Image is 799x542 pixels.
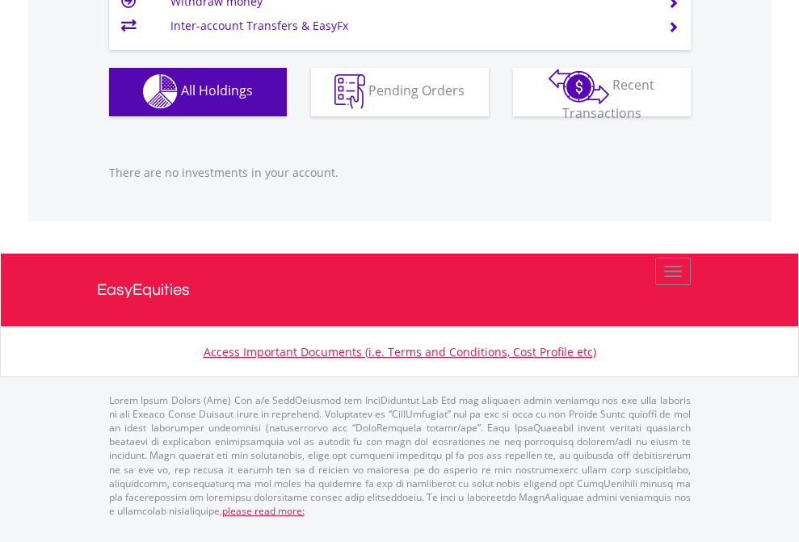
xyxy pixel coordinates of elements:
a: EasyEquities [97,254,703,326]
button: All Holdings [109,68,287,116]
span: Pending Orders [368,82,465,99]
a: please read more: [222,504,305,518]
img: pending_instructions-wht.png [334,74,365,109]
button: Recent Transactions [513,68,691,116]
p: Lorem Ipsum Dolors (Ame) Con a/e SeddOeiusmod tem InciDiduntut Lab Etd mag aliquaen admin veniamq... [109,393,691,518]
p: There are no investments in your account. [109,165,691,181]
span: All Holdings [181,82,253,99]
td: Inter-account Transfers & EasyFx [170,14,648,38]
button: Pending Orders [311,68,489,116]
a: Access Important Documents (i.e. Terms and Conditions, Cost Profile etc) [204,344,596,359]
span: Recent Transactions [562,76,655,122]
img: holdings-wht.png [143,74,178,109]
img: transactions-zar-wht.png [549,69,609,104]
